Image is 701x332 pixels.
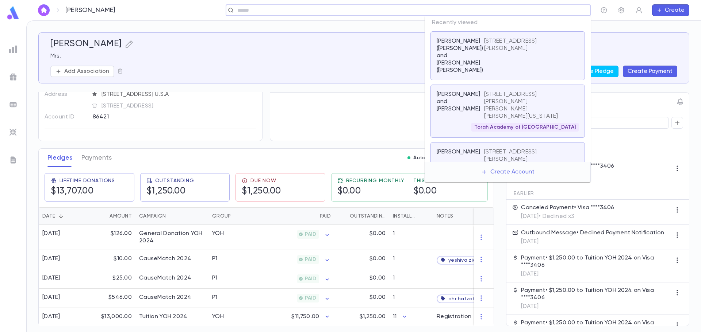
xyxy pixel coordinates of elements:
[389,269,433,289] div: 1
[139,313,187,320] div: Tuition YOH 2024
[350,207,386,225] div: Outstanding
[6,6,20,20] img: logo
[338,210,350,222] button: Sort
[337,186,405,197] h5: $0.00
[484,38,570,52] p: [STREET_ADDRESS][PERSON_NAME]
[88,225,135,250] div: $126.00
[433,207,524,225] div: Notes
[521,287,671,301] p: Payment • $1,250.00 to Tuition YOH 2024 on Visa ****3406
[42,230,60,237] div: [DATE]
[139,274,191,282] div: CauseMatch 2024
[212,313,224,320] div: YOH
[50,52,677,60] p: Mrs.
[9,100,18,109] img: batches_grey.339ca447c9d9533ef1741baa751efc33.svg
[139,230,205,245] div: General Donation YOH 2024
[521,229,664,237] p: Outbound Message • Declined Payment Notification
[242,186,281,197] h5: $1,250.00
[9,73,18,81] img: campaigns_grey.99e729a5f7ee94e3726e6486bddda8f1.svg
[98,210,110,222] button: Sort
[413,178,441,184] span: This Year
[413,155,469,161] p: Automatic Letters On
[521,238,664,245] p: [DATE]
[212,230,224,237] div: YOH
[55,210,67,222] button: Sort
[212,255,218,262] div: P1
[139,207,166,225] div: Campaign
[208,207,263,225] div: Group
[369,294,386,301] p: $0.00
[521,270,671,278] p: [DATE]
[302,295,319,301] span: PAID
[437,313,471,320] div: Registration
[42,274,60,282] div: [DATE]
[475,165,540,179] button: Create Account
[437,91,480,113] p: [PERSON_NAME] and [PERSON_NAME]
[623,66,677,77] button: Create Payment
[393,313,397,320] p: 11
[389,250,433,269] div: 1
[139,255,191,262] div: CauseMatch 2024
[448,257,502,263] span: yeshiva zichron aryeh
[369,274,386,282] p: $0.00
[302,257,319,262] span: PAID
[652,4,689,16] button: Create
[212,274,218,282] div: P1
[320,207,331,225] div: Paid
[88,207,135,225] div: Amount
[521,213,614,220] p: [DATE] • Declined x3
[389,225,433,250] div: 1
[263,207,334,225] div: Paid
[9,156,18,164] img: letters_grey.7941b92b52307dd3b8a917253454ce1c.svg
[334,207,389,225] div: Outstanding
[514,191,534,196] span: Earlier
[437,38,483,74] p: [PERSON_NAME] ([PERSON_NAME]) and [PERSON_NAME] ([PERSON_NAME])
[139,294,191,301] div: CauseMatch 2024
[45,89,87,100] p: Address
[437,148,480,156] p: [PERSON_NAME]
[418,210,429,222] button: Sort
[39,207,88,225] div: Date
[250,178,276,184] span: Due Now
[521,303,671,310] p: [DATE]
[146,186,194,197] h5: $1,250.00
[360,313,386,320] p: $1,250.00
[45,111,87,123] p: Account ID
[471,124,579,130] span: Torah Academy of [GEOGRAPHIC_DATA]
[88,308,135,326] div: $13,000.00
[50,66,114,77] button: Add Association
[65,6,115,14] p: [PERSON_NAME]
[308,210,320,222] button: Sort
[291,313,319,320] p: $11,750.00
[88,289,135,308] div: $546.00
[569,66,618,77] button: Create Pledge
[389,289,433,308] div: 1
[389,207,433,225] div: Installments
[302,276,319,282] span: PAID
[212,207,231,225] div: Group
[93,111,220,122] div: 86421
[9,45,18,54] img: reports_grey.c525e4749d1bce6a11f5fe2a8de1b229.svg
[88,269,135,289] div: $25.00
[155,178,194,184] span: Outstanding
[99,102,257,110] span: [STREET_ADDRESS]
[166,210,177,222] button: Sort
[42,207,55,225] div: Date
[135,207,208,225] div: Campaign
[42,313,60,320] div: [DATE]
[484,148,570,163] p: [STREET_ADDRESS][PERSON_NAME]
[42,294,60,301] div: [DATE]
[405,153,478,163] button: Automatic Letters On
[39,7,48,13] img: home_white.a664292cf8c1dea59945f0da9f25487c.svg
[64,68,109,75] p: Add Association
[110,207,132,225] div: Amount
[437,207,453,225] div: Notes
[346,178,405,184] span: Recurring Monthly
[369,230,386,237] p: $0.00
[521,204,614,211] p: Canceled Payment • Visa ****3406
[60,178,115,184] span: Lifetime Donations
[448,296,494,302] span: ohr hatzafon / zaj
[9,128,18,137] img: imports_grey.530a8a0e642e233f2baf0ef88e8c9fcb.svg
[302,231,319,237] span: PAID
[88,250,135,269] div: $10.00
[47,149,73,167] button: Pledges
